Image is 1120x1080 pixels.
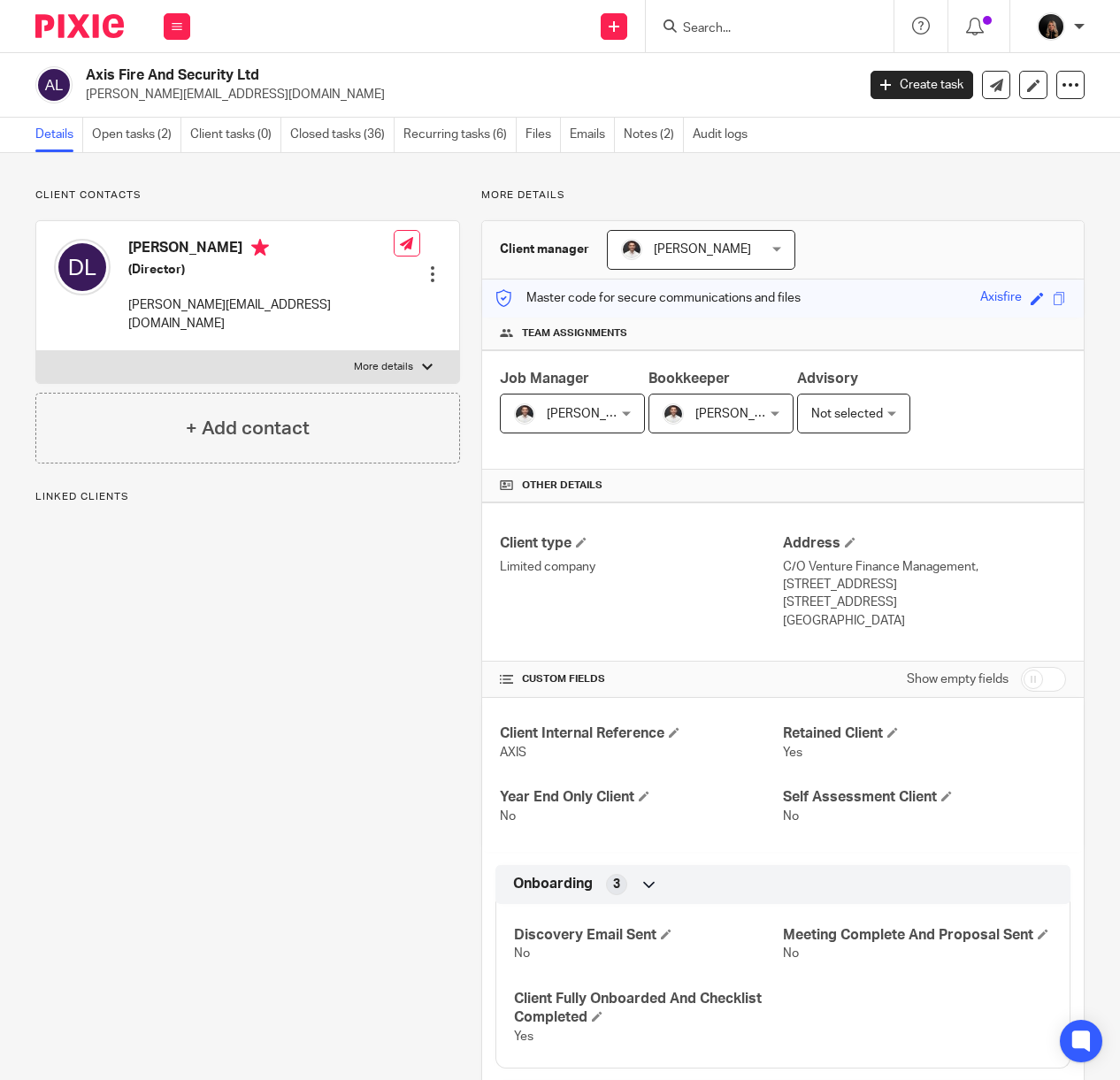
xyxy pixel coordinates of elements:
[570,118,615,152] a: Emails
[128,239,394,261] h4: [PERSON_NAME]
[783,594,1066,611] p: [STREET_ADDRESS]
[481,188,1085,203] p: More details
[783,558,1066,594] p: C/O Venture Finance Management, [STREET_ADDRESS]
[500,534,783,553] h4: Client type
[681,21,840,37] input: Search
[35,188,460,203] p: Client contacts
[624,118,684,152] a: Notes (2)
[1037,12,1065,41] img: 455A9867.jpg
[500,672,783,686] h4: CUSTOM FIELDS
[500,810,516,823] span: No
[54,239,111,295] img: svg%3E
[654,243,751,256] span: [PERSON_NAME]
[547,408,644,420] span: [PERSON_NAME]
[514,403,535,425] img: dom%20slack.jpg
[251,239,269,257] i: Primary
[495,289,801,307] p: Master code for secure communications and files
[613,876,620,893] span: 3
[500,788,783,807] h4: Year End Only Client
[35,118,83,152] a: Details
[783,534,1066,553] h4: Address
[783,612,1066,630] p: [GEOGRAPHIC_DATA]
[500,747,526,759] span: AXIS
[783,788,1066,807] h4: Self Assessment Client
[86,86,844,103] p: [PERSON_NAME][EMAIL_ADDRESS][DOMAIN_NAME]
[783,926,1052,945] h4: Meeting Complete And Proposal Sent
[86,66,693,85] h2: Axis Fire And Security Ltd
[35,14,124,38] img: Pixie
[811,408,883,420] span: Not selected
[128,261,394,279] h5: (Director)
[500,371,589,386] span: Job Manager
[35,490,460,504] p: Linked clients
[522,479,602,493] span: Other details
[907,670,1009,688] label: Show empty fields
[783,747,802,759] span: Yes
[514,990,783,1028] h4: Client Fully Onboarded And Checklist Completed
[513,875,593,893] span: Onboarding
[35,66,73,103] img: svg%3E
[522,326,627,341] span: Team assignments
[354,360,413,374] p: More details
[693,118,756,152] a: Audit logs
[695,408,793,420] span: [PERSON_NAME]
[186,415,310,442] h4: + Add contact
[783,947,799,960] span: No
[663,403,684,425] img: dom%20slack.jpg
[190,118,281,152] a: Client tasks (0)
[783,810,799,823] span: No
[500,724,783,743] h4: Client Internal Reference
[871,71,973,99] a: Create task
[500,241,589,258] h3: Client manager
[514,926,783,945] h4: Discovery Email Sent
[980,288,1022,309] div: Axisfire
[500,558,783,576] p: Limited company
[525,118,561,152] a: Files
[403,118,517,152] a: Recurring tasks (6)
[783,724,1066,743] h4: Retained Client
[514,1030,533,1043] span: Yes
[514,947,530,960] span: No
[621,239,642,260] img: dom%20slack.jpg
[290,118,395,152] a: Closed tasks (36)
[797,371,858,386] span: Advisory
[128,296,394,333] p: [PERSON_NAME][EMAIL_ADDRESS][DOMAIN_NAME]
[92,118,181,152] a: Open tasks (2)
[648,371,730,386] span: Bookkeeper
